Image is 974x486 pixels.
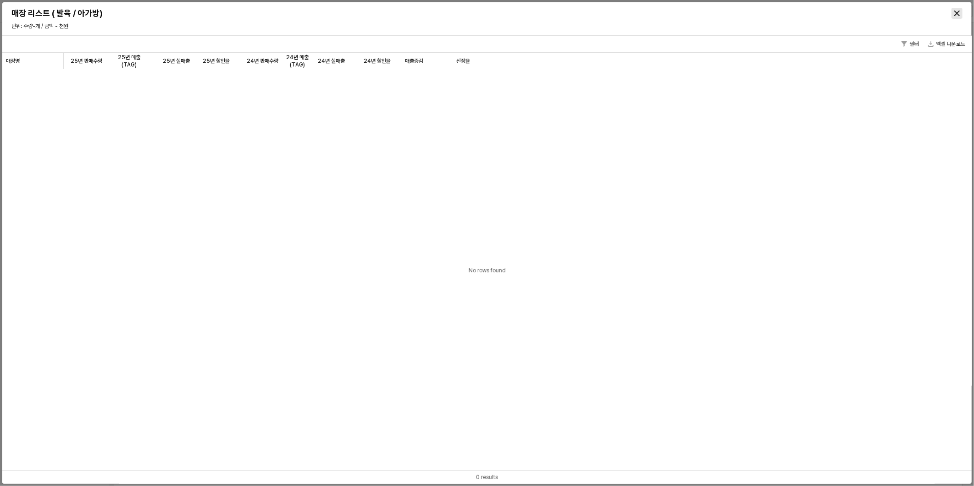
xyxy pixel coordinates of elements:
div: 0 results [476,473,498,482]
span: 매장명 [6,57,20,65]
span: 25년 매출 (TAG) [110,54,148,68]
span: 24년 실매출 [318,57,345,65]
span: 24년 매출 (TAG) [286,54,309,68]
button: Close [952,8,963,19]
h4: 매장 리스트 ( 발육 / 아가방) [11,9,723,18]
span: 25년 할인율 [203,57,230,65]
span: 24년 판매수량 [247,57,278,65]
button: 필터 [898,39,923,50]
span: 25년 판매수량 [71,57,102,65]
span: 25년 실매출 [163,57,190,65]
span: 24년 할인율 [364,57,391,65]
div: No rows found [2,69,972,472]
span: 매출증감 [405,57,423,65]
div: Table toolbar [2,470,972,484]
span: 신장율 [456,57,470,65]
p: 단위: 수량-개 / 금액 - 천원 [11,22,244,30]
button: 엑셀 다운로드 [924,39,969,50]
